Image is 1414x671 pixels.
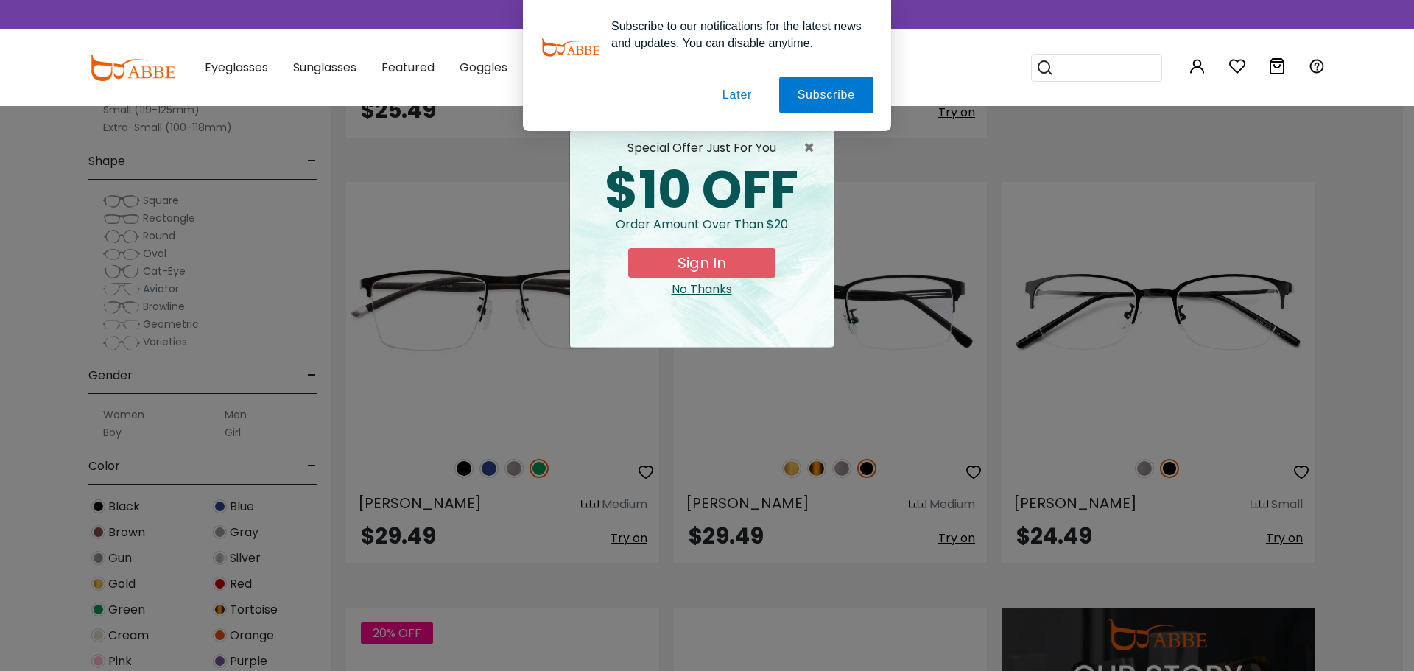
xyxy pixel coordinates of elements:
[599,18,873,52] div: Subscribe to our notifications for the latest news and updates. You can disable anytime.
[541,18,599,77] img: notification icon
[704,77,770,113] button: Later
[803,139,822,157] span: ×
[628,248,775,278] button: Sign In
[582,139,822,157] div: special offer just for you
[582,164,822,216] div: $10 OFF
[582,216,822,248] div: Order amount over than $20
[803,139,822,157] button: Close
[779,77,873,113] button: Subscribe
[582,281,822,298] div: Close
